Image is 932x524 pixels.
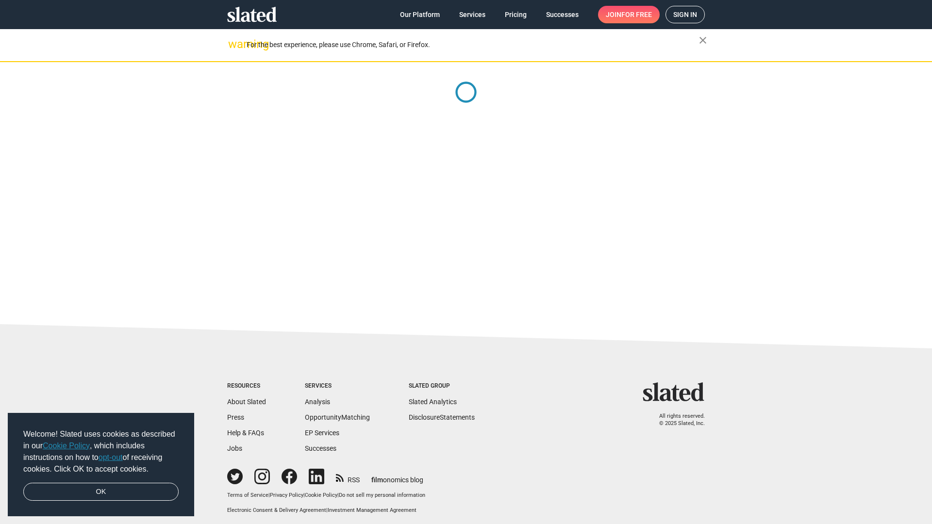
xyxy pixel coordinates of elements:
[305,413,370,421] a: OpportunityMatching
[400,6,440,23] span: Our Platform
[409,413,475,421] a: DisclosureStatements
[409,382,475,390] div: Slated Group
[336,470,360,485] a: RSS
[409,398,457,406] a: Slated Analytics
[305,492,337,498] a: Cookie Policy
[305,444,336,452] a: Successes
[305,429,339,437] a: EP Services
[371,476,383,484] span: film
[227,492,268,498] a: Terms of Service
[268,492,270,498] span: |
[339,492,425,499] button: Do not sell my personal information
[621,6,652,23] span: for free
[23,428,179,475] span: Welcome! Slated uses cookies as described in our , which includes instructions on how to of recei...
[697,34,709,46] mat-icon: close
[305,382,370,390] div: Services
[227,429,264,437] a: Help & FAQs
[337,492,339,498] span: |
[598,6,660,23] a: Joinfor free
[649,413,705,427] p: All rights reserved. © 2025 Slated, Inc.
[546,6,579,23] span: Successes
[227,507,326,513] a: Electronic Consent & Delivery Agreement
[270,492,303,498] a: Privacy Policy
[459,6,485,23] span: Services
[305,398,330,406] a: Analysis
[227,444,242,452] a: Jobs
[228,38,240,50] mat-icon: warning
[99,453,123,461] a: opt-out
[303,492,305,498] span: |
[227,398,266,406] a: About Slated
[497,6,534,23] a: Pricing
[666,6,705,23] a: Sign in
[538,6,586,23] a: Successes
[505,6,527,23] span: Pricing
[8,413,194,517] div: cookieconsent
[371,468,423,485] a: filmonomics blog
[23,483,179,501] a: dismiss cookie message
[326,507,328,513] span: |
[392,6,448,23] a: Our Platform
[247,38,699,51] div: For the best experience, please use Chrome, Safari, or Firefox.
[43,442,90,450] a: Cookie Policy
[227,382,266,390] div: Resources
[328,507,416,513] a: Investment Management Agreement
[606,6,652,23] span: Join
[451,6,493,23] a: Services
[227,413,244,421] a: Press
[673,6,697,23] span: Sign in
